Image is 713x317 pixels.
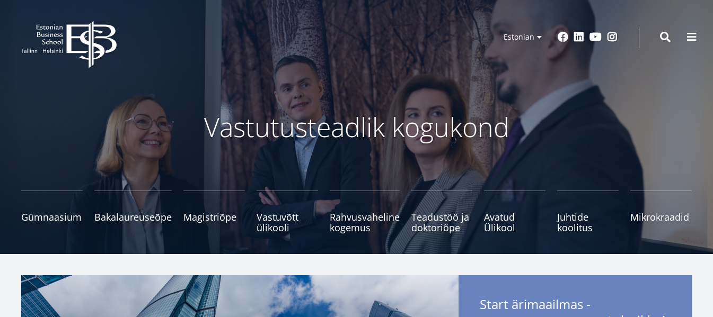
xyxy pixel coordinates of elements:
a: Mikrokraadid [630,191,692,233]
span: Teadustöö ja doktoriõpe [411,212,473,233]
span: Avatud Ülikool [484,212,545,233]
a: Avatud Ülikool [484,191,545,233]
span: Gümnaasium [21,212,83,222]
a: Magistriõpe [183,191,245,233]
a: Instagram [607,32,618,42]
span: Mikrokraadid [630,212,692,222]
a: Facebook [558,32,568,42]
a: Bakalaureuseõpe [94,191,172,233]
a: Linkedin [574,32,584,42]
span: Juhtide koolitus [557,212,619,233]
a: Rahvusvaheline kogemus [330,191,400,233]
a: Juhtide koolitus [557,191,619,233]
span: Rahvusvaheline kogemus [330,212,400,233]
a: Vastuvõtt ülikooli [257,191,318,233]
a: Youtube [589,32,602,42]
a: Gümnaasium [21,191,83,233]
span: Bakalaureuseõpe [94,212,172,222]
a: Teadustöö ja doktoriõpe [411,191,473,233]
span: Vastuvõtt ülikooli [257,212,318,233]
p: Vastutusteadlik kogukond [76,111,638,143]
span: Magistriõpe [183,212,245,222]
